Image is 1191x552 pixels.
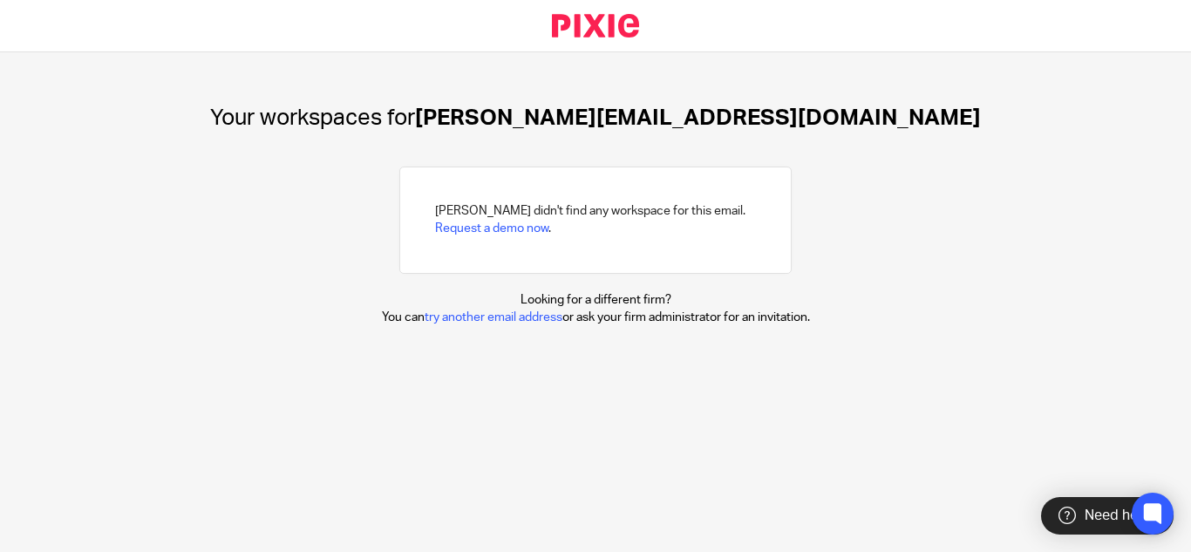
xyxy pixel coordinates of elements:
a: Request a demo now [435,222,548,235]
span: Your workspaces for [210,106,415,129]
h1: [PERSON_NAME][EMAIL_ADDRESS][DOMAIN_NAME] [210,105,981,132]
div: Need help? [1041,497,1174,535]
p: Looking for a different firm? You can or ask your firm administrator for an invitation. [382,291,810,327]
h2: [PERSON_NAME] didn't find any workspace for this email. . [435,202,745,238]
a: try another email address [425,311,562,324]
